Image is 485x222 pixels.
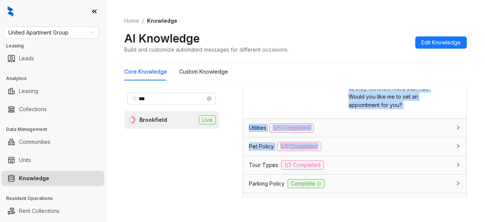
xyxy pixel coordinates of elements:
[243,119,466,137] div: Utilities0/5 Completed
[269,123,314,132] span: 0/5 Completed
[19,83,38,99] a: Leasing
[139,116,167,124] div: Brookfield
[277,142,321,151] span: 5/9 Completed
[243,156,466,174] div: Tour Types1/3 Completed
[8,27,94,38] span: United Apartment Group
[243,193,466,211] div: Amenities0/1 Completed
[19,153,31,168] a: Units
[207,96,211,101] span: close-circle
[6,195,106,202] h3: Resident Operations
[249,124,266,132] span: Utilities
[249,179,285,188] span: Parking Policy
[456,125,460,130] span: collapsed
[6,126,106,133] h3: Data Management
[243,137,466,156] div: Pet Policy5/9 Completed
[249,142,274,151] span: Pet Policy
[8,6,13,17] img: logo
[19,134,50,150] a: Communities
[2,153,104,168] li: Units
[147,17,177,24] span: Knowledge
[456,144,460,148] span: collapsed
[6,75,106,82] h3: Analytics
[123,17,141,25] a: Home
[142,17,144,25] li: /
[19,102,47,117] a: Collections
[2,102,104,117] li: Collections
[2,171,104,186] li: Knowledge
[415,36,467,49] button: Edit Knowledge
[288,179,325,188] span: Complete
[2,203,104,219] li: Rent Collections
[179,68,228,76] div: Custom Knowledge
[124,46,289,54] div: Build and customize automated messages for different occasions.
[2,51,104,66] li: Leads
[2,134,104,150] li: Communities
[249,161,278,169] span: Tour Types
[19,51,34,66] a: Leads
[2,83,104,99] li: Leasing
[124,68,167,76] div: Core Knowledge
[456,181,460,186] span: collapsed
[132,96,137,101] span: search
[199,115,216,124] span: Live
[243,175,466,193] div: Parking PolicyComplete
[421,38,461,47] span: Edit Knowledge
[124,31,200,46] h2: AI Knowledge
[19,203,59,219] a: Rent Collections
[281,161,324,170] span: 1/3 Completed
[456,162,460,167] span: collapsed
[19,171,49,186] a: Knowledge
[6,43,106,49] h3: Leasing
[276,198,319,207] span: 0/1 Completed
